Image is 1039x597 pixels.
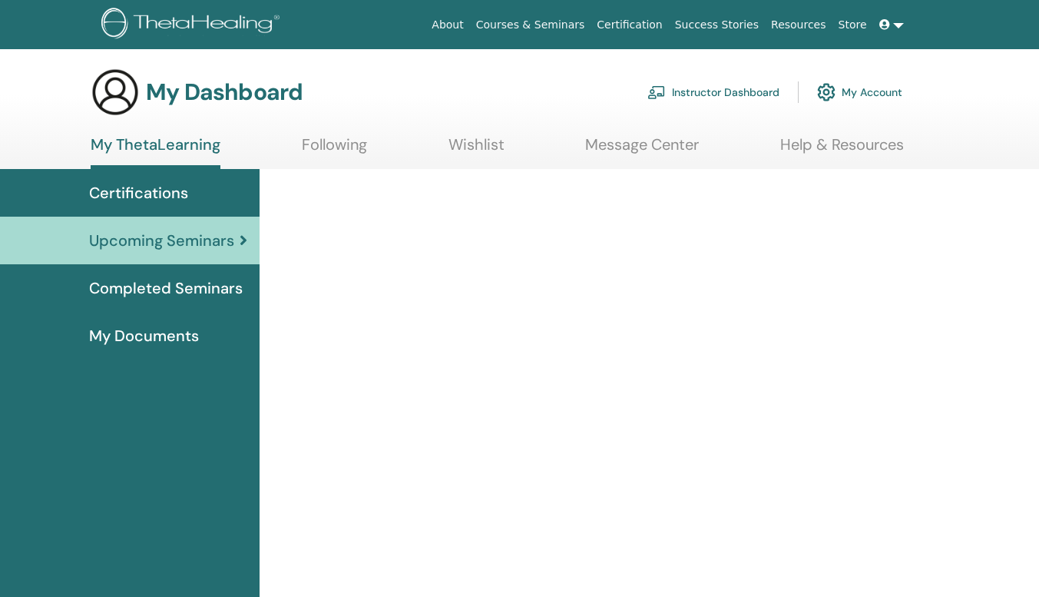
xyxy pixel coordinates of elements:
[89,181,188,204] span: Certifications
[647,75,779,109] a: Instructor Dashboard
[146,78,303,106] h3: My Dashboard
[647,85,666,99] img: chalkboard-teacher.svg
[780,135,904,165] a: Help & Resources
[425,11,469,39] a: About
[302,135,367,165] a: Following
[817,75,902,109] a: My Account
[470,11,591,39] a: Courses & Seminars
[101,8,285,42] img: logo.png
[448,135,505,165] a: Wishlist
[817,79,836,105] img: cog.svg
[765,11,832,39] a: Resources
[832,11,873,39] a: Store
[669,11,765,39] a: Success Stories
[585,135,699,165] a: Message Center
[89,324,199,347] span: My Documents
[91,135,220,169] a: My ThetaLearning
[89,229,234,252] span: Upcoming Seminars
[91,68,140,117] img: generic-user-icon.jpg
[591,11,668,39] a: Certification
[89,277,243,300] span: Completed Seminars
